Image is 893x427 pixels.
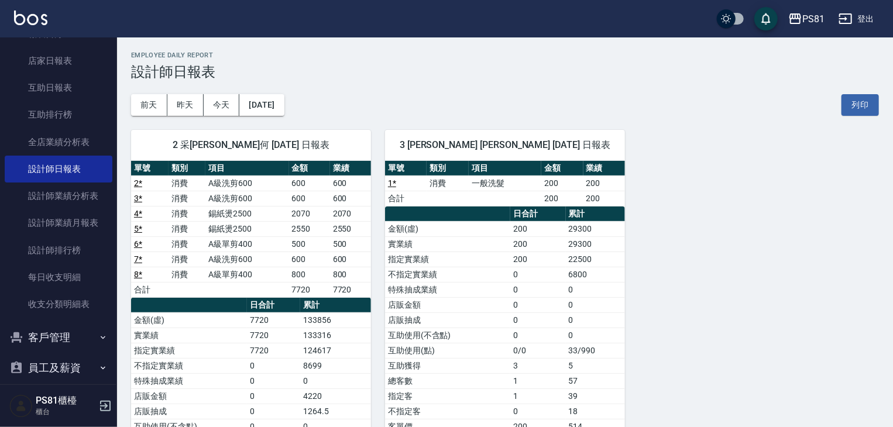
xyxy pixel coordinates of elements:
[36,407,95,417] p: 櫃台
[566,252,625,267] td: 22500
[330,236,371,252] td: 500
[5,129,112,156] a: 全店業績分析表
[5,237,112,264] a: 設計師排行榜
[205,206,288,221] td: 錫紙燙2500
[566,404,625,419] td: 18
[169,175,206,191] td: 消費
[131,51,879,59] h2: Employee Daily Report
[247,328,300,343] td: 7720
[239,94,284,116] button: [DATE]
[169,252,206,267] td: 消費
[566,358,625,373] td: 5
[247,312,300,328] td: 7720
[566,328,625,343] td: 0
[385,404,510,419] td: 不指定客
[169,161,206,176] th: 類別
[510,373,565,388] td: 1
[510,221,565,236] td: 200
[5,182,112,209] a: 設計師業績分析表
[510,312,565,328] td: 0
[583,175,626,191] td: 200
[131,373,247,388] td: 特殊抽成業績
[289,161,330,176] th: 金額
[510,267,565,282] td: 0
[541,191,583,206] td: 200
[5,322,112,353] button: 客戶管理
[583,191,626,206] td: 200
[131,282,169,297] td: 合計
[566,206,625,222] th: 累計
[510,404,565,419] td: 0
[5,383,112,413] button: 商品管理
[300,328,371,343] td: 133316
[510,358,565,373] td: 3
[131,358,247,373] td: 不指定實業績
[330,267,371,282] td: 800
[247,343,300,358] td: 7720
[131,64,879,80] h3: 設計師日報表
[385,221,510,236] td: 金額(虛)
[385,373,510,388] td: 總客數
[566,282,625,297] td: 0
[289,191,330,206] td: 600
[385,161,625,206] table: a dense table
[131,161,371,298] table: a dense table
[169,267,206,282] td: 消費
[330,161,371,176] th: 業績
[566,297,625,312] td: 0
[566,388,625,404] td: 39
[330,282,371,297] td: 7720
[204,94,240,116] button: 今天
[510,388,565,404] td: 1
[510,252,565,267] td: 200
[289,221,330,236] td: 2550
[5,74,112,101] a: 互助日報表
[289,236,330,252] td: 500
[842,94,879,116] button: 列印
[131,94,167,116] button: 前天
[247,358,300,373] td: 0
[289,175,330,191] td: 600
[510,236,565,252] td: 200
[14,11,47,25] img: Logo
[5,209,112,236] a: 設計師業績月報表
[510,206,565,222] th: 日合計
[385,388,510,404] td: 指定客
[205,175,288,191] td: A級洗剪600
[385,236,510,252] td: 實業績
[427,175,468,191] td: 消費
[566,221,625,236] td: 29300
[131,328,247,343] td: 實業績
[205,236,288,252] td: A級單剪400
[566,236,625,252] td: 29300
[385,343,510,358] td: 互助使用(點)
[300,312,371,328] td: 133856
[330,191,371,206] td: 600
[5,156,112,182] a: 設計師日報表
[385,312,510,328] td: 店販抽成
[131,312,247,328] td: 金額(虛)
[169,236,206,252] td: 消費
[131,404,247,419] td: 店販抽成
[205,267,288,282] td: A級單剪400
[145,139,357,151] span: 2 采[PERSON_NAME]何 [DATE] 日報表
[205,252,288,267] td: A級洗剪600
[247,388,300,404] td: 0
[289,282,330,297] td: 7720
[205,191,288,206] td: A級洗剪600
[427,161,468,176] th: 類別
[289,206,330,221] td: 2070
[566,373,625,388] td: 57
[330,175,371,191] td: 600
[300,404,371,419] td: 1264.5
[289,252,330,267] td: 600
[5,291,112,318] a: 收支分類明細表
[205,161,288,176] th: 項目
[469,175,541,191] td: 一般洗髮
[247,373,300,388] td: 0
[300,358,371,373] td: 8699
[566,343,625,358] td: 33/990
[385,282,510,297] td: 特殊抽成業績
[566,312,625,328] td: 0
[131,388,247,404] td: 店販金額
